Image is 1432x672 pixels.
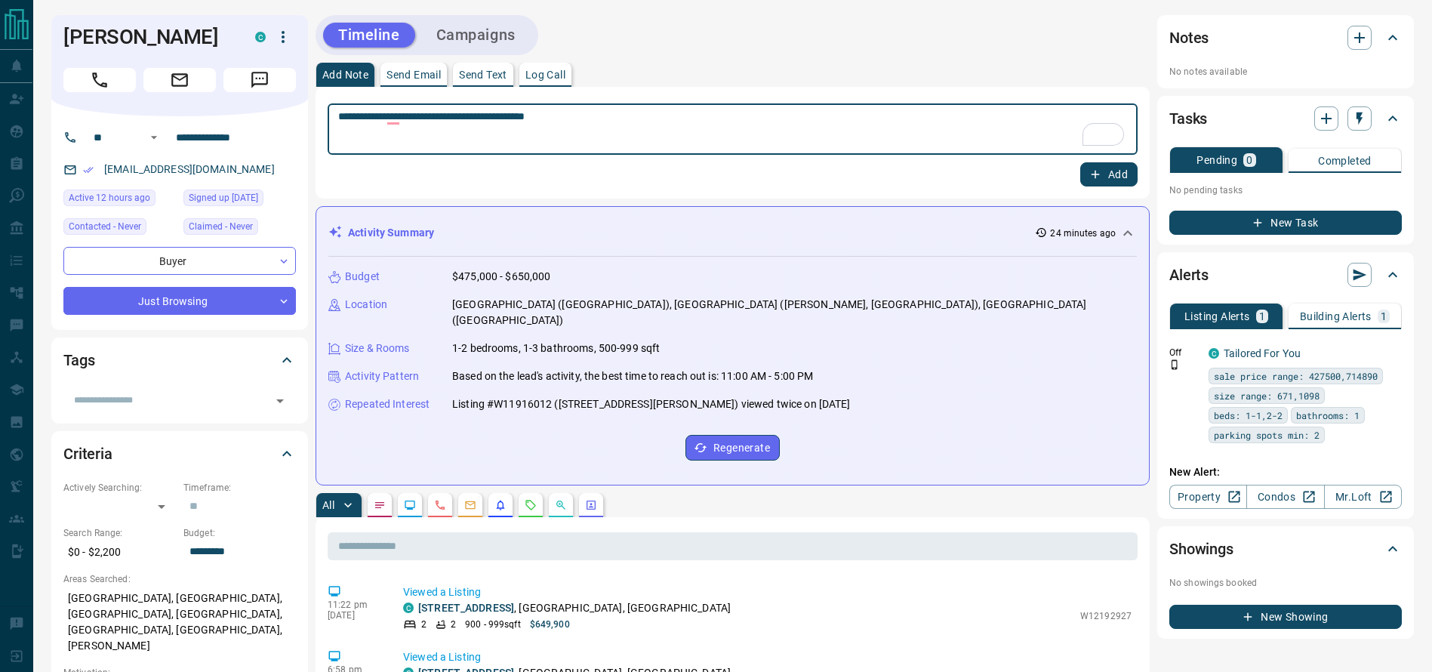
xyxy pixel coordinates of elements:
[418,600,731,616] p: , [GEOGRAPHIC_DATA], [GEOGRAPHIC_DATA]
[63,287,296,315] div: Just Browsing
[685,435,780,461] button: Regenerate
[530,618,570,631] p: $649,900
[1246,155,1252,165] p: 0
[459,69,507,80] p: Send Text
[1169,537,1233,561] h2: Showings
[1169,605,1402,629] button: New Showing
[434,499,446,511] svg: Calls
[1169,257,1402,293] div: Alerts
[328,600,380,610] p: 11:22 pm
[421,618,427,631] p: 2
[1169,20,1402,56] div: Notes
[404,499,416,511] svg: Lead Browsing Activity
[83,165,94,175] svg: Email Verified
[63,586,296,658] p: [GEOGRAPHIC_DATA], [GEOGRAPHIC_DATA], [GEOGRAPHIC_DATA], [GEOGRAPHIC_DATA], [GEOGRAPHIC_DATA], [G...
[1259,311,1265,322] p: 1
[63,436,296,472] div: Criteria
[1296,408,1360,423] span: bathrooms: 1
[345,368,419,384] p: Activity Pattern
[322,500,334,510] p: All
[1214,427,1320,442] span: parking spots min: 2
[63,526,176,540] p: Search Range:
[1196,155,1237,165] p: Pending
[63,540,176,565] p: $0 - $2,200
[403,649,1132,665] p: Viewed a Listing
[1381,311,1387,322] p: 1
[451,618,456,631] p: 2
[183,481,296,495] p: Timeframe:
[328,610,380,621] p: [DATE]
[421,23,531,48] button: Campaigns
[452,269,551,285] p: $475,000 - $650,000
[338,110,1127,149] textarea: To enrich screen reader interactions, please activate Accessibility in Grammarly extension settings
[69,219,141,234] span: Contacted - Never
[63,25,233,49] h1: [PERSON_NAME]
[189,190,258,205] span: Signed up [DATE]
[69,190,150,205] span: Active 12 hours ago
[1224,347,1301,359] a: Tailored For You
[555,499,567,511] svg: Opportunities
[1080,162,1138,186] button: Add
[1050,227,1116,240] p: 24 minutes ago
[63,348,94,372] h2: Tags
[525,69,565,80] p: Log Call
[345,269,380,285] p: Budget
[1214,388,1320,403] span: size range: 671,1098
[63,572,296,586] p: Areas Searched:
[104,163,275,175] a: [EMAIL_ADDRESS][DOMAIN_NAME]
[1169,26,1209,50] h2: Notes
[1169,576,1402,590] p: No showings booked
[1169,531,1402,567] div: Showings
[1214,408,1283,423] span: beds: 1-1,2-2
[1169,100,1402,137] div: Tasks
[1169,359,1180,370] svg: Push Notification Only
[1169,211,1402,235] button: New Task
[465,618,520,631] p: 900 - 999 sqft
[386,69,441,80] p: Send Email
[348,225,434,241] p: Activity Summary
[525,499,537,511] svg: Requests
[63,342,296,378] div: Tags
[1169,106,1207,131] h2: Tasks
[345,341,410,356] p: Size & Rooms
[63,190,176,211] div: Tue Oct 14 2025
[403,584,1132,600] p: Viewed a Listing
[585,499,597,511] svg: Agent Actions
[1169,485,1247,509] a: Property
[183,190,296,211] div: Wed Dec 14 2016
[328,219,1137,247] div: Activity Summary24 minutes ago
[374,499,386,511] svg: Notes
[452,396,851,412] p: Listing #W11916012 ([STREET_ADDRESS][PERSON_NAME]) viewed twice on [DATE]
[63,442,112,466] h2: Criteria
[189,219,253,234] span: Claimed - Never
[255,32,266,42] div: condos.ca
[464,499,476,511] svg: Emails
[452,297,1137,328] p: [GEOGRAPHIC_DATA] ([GEOGRAPHIC_DATA]), [GEOGRAPHIC_DATA] ([PERSON_NAME], [GEOGRAPHIC_DATA]), [GEO...
[322,69,368,80] p: Add Note
[1184,311,1250,322] p: Listing Alerts
[452,368,813,384] p: Based on the lead's activity, the best time to reach out is: 11:00 AM - 5:00 PM
[63,68,136,92] span: Call
[63,247,296,275] div: Buyer
[1246,485,1324,509] a: Condos
[1169,179,1402,202] p: No pending tasks
[183,526,296,540] p: Budget:
[1169,65,1402,79] p: No notes available
[1324,485,1402,509] a: Mr.Loft
[345,297,387,313] p: Location
[223,68,296,92] span: Message
[1080,609,1132,623] p: W12192927
[494,499,507,511] svg: Listing Alerts
[1300,311,1372,322] p: Building Alerts
[1318,156,1372,166] p: Completed
[143,68,216,92] span: Email
[1214,368,1378,384] span: sale price range: 427500,714890
[145,128,163,146] button: Open
[269,390,291,412] button: Open
[452,341,660,356] p: 1-2 bedrooms, 1-3 bathrooms, 500-999 sqft
[1169,263,1209,287] h2: Alerts
[403,603,414,613] div: condos.ca
[345,396,430,412] p: Repeated Interest
[323,23,415,48] button: Timeline
[63,481,176,495] p: Actively Searching:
